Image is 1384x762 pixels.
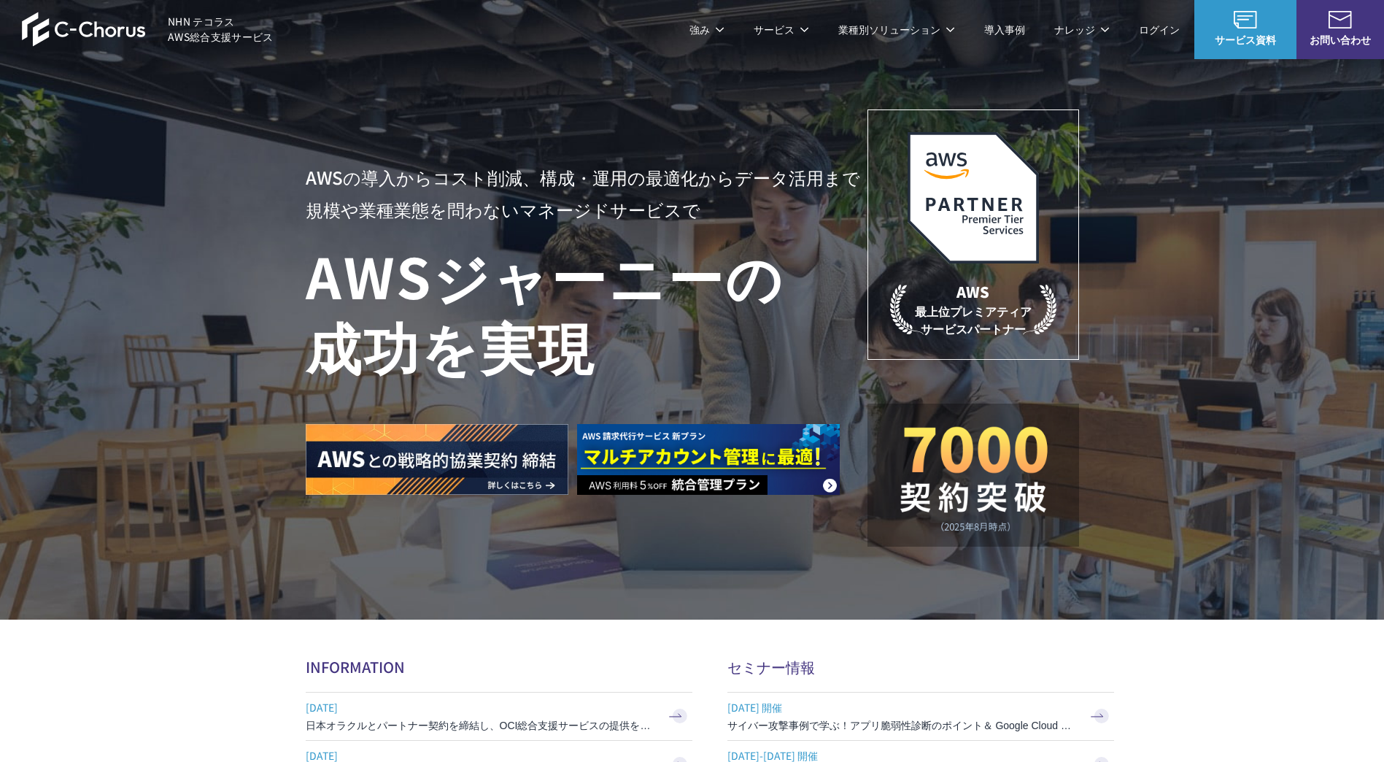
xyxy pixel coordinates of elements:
[1329,11,1352,28] img: お問い合わせ
[306,240,867,380] h1: AWS ジャーニーの 成功を実現
[689,22,724,37] p: 強み
[306,718,656,733] h3: 日本オラクルとパートナー契約を締結し、OCI総合支援サービスの提供を開始
[1139,22,1180,37] a: ログイン
[727,718,1078,733] h3: サイバー攻撃事例で学ぶ！アプリ脆弱性診断のポイント＆ Google Cloud セキュリティ対策
[890,281,1056,337] p: 最上位プレミアティア サービスパートナー
[897,426,1050,532] img: 契約件数
[306,656,692,677] h2: INFORMATION
[22,12,274,47] a: AWS総合支援サービス C-Chorus NHN テコラスAWS総合支援サービス
[168,14,274,45] span: NHN テコラス AWS総合支援サービス
[306,161,867,226] p: AWSの導入からコスト削減、 構成・運用の最適化からデータ活用まで 規模や業種業態を問わない マネージドサービスで
[838,22,955,37] p: 業種別ソリューション
[727,693,1114,740] a: [DATE] 開催 サイバー攻撃事例で学ぶ！アプリ脆弱性診断のポイント＆ Google Cloud セキュリティ対策
[727,656,1114,677] h2: セミナー情報
[577,424,840,495] img: AWS請求代行サービス 統合管理プラン
[984,22,1025,37] a: 導入事例
[306,693,692,740] a: [DATE] 日本オラクルとパートナー契約を締結し、OCI総合支援サービスの提供を開始
[1234,11,1257,28] img: AWS総合支援サービス C-Chorus サービス資料
[306,696,656,718] span: [DATE]
[754,22,809,37] p: サービス
[306,424,568,495] img: AWSとの戦略的協業契約 締結
[1296,32,1384,47] span: お問い合わせ
[908,132,1039,263] img: AWSプレミアティアサービスパートナー
[1054,22,1110,37] p: ナレッジ
[727,696,1078,718] span: [DATE] 開催
[956,281,989,302] em: AWS
[1194,32,1296,47] span: サービス資料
